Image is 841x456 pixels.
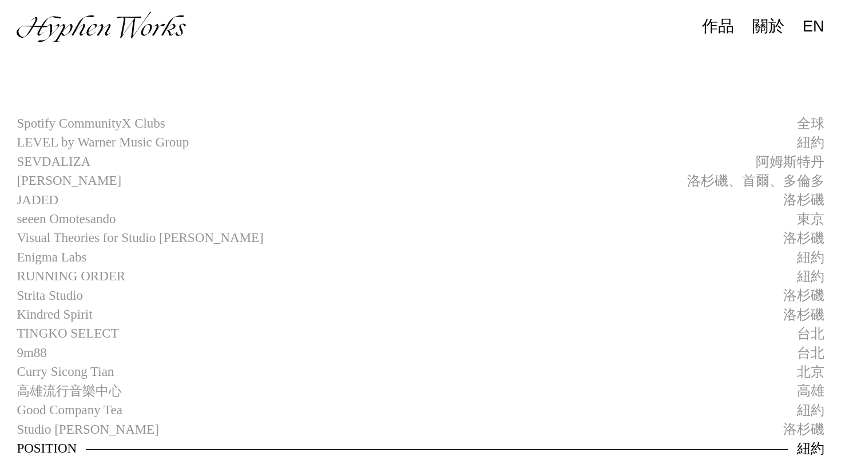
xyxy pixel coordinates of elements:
[797,344,824,362] div: 台北
[752,20,784,34] a: 關於
[17,420,159,439] span: Studio [PERSON_NAME]
[702,20,734,34] a: 作品
[797,401,824,419] div: 紐約
[17,343,46,362] span: 9m88
[687,172,824,190] div: 洛杉磯、首爾、多倫多
[756,153,824,171] div: 阿姆斯特丹
[17,324,118,343] span: TINGKO SELECT
[797,114,824,133] div: 全球
[17,305,92,324] span: Kindred Spirit
[797,363,824,381] div: 北京
[797,133,824,152] div: 紐約
[752,17,784,35] div: 關於
[17,209,116,228] span: seeen Omotesando
[17,401,122,419] span: Good Company Tea
[17,286,83,305] span: Strita Studio
[17,362,114,381] span: Curry Sicong Tian
[17,191,58,209] span: JADED
[17,133,189,152] span: LEVEL by Warner Music Group
[17,171,121,190] span: [PERSON_NAME]
[797,382,824,400] div: 高雄
[17,152,90,171] span: SEVDALIZA
[17,114,165,133] span: Spotify CommunityX Clubs
[17,248,86,267] span: Enigma Labs
[797,267,824,286] div: 紐約
[702,17,734,35] div: 作品
[783,286,824,304] div: 洛杉磯
[17,11,185,42] img: Hyphen Works
[783,420,824,438] div: 洛杉磯
[803,20,824,32] a: EN
[797,248,824,267] div: 紐約
[17,228,263,247] span: Visual Theories for Studio [PERSON_NAME]
[783,229,824,247] div: 洛杉磯
[797,324,824,343] div: 台北
[17,382,122,401] h1: 高雄流行音樂中心
[783,191,824,209] div: 洛杉磯
[17,267,125,286] span: RUNNING ORDER
[783,306,824,324] div: 洛杉磯
[797,210,824,228] div: 東京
